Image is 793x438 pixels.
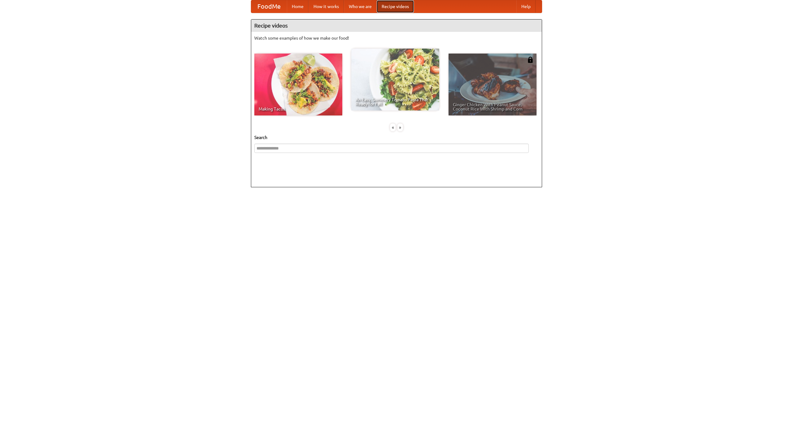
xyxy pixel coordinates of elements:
a: FoodMe [251,0,287,13]
p: Watch some examples of how we make our food! [254,35,539,41]
img: 483408.png [527,57,533,63]
span: Making Tacos [259,107,338,111]
div: » [397,124,403,131]
a: Who we are [344,0,377,13]
a: Recipe videos [377,0,414,13]
h4: Recipe videos [251,20,542,32]
h5: Search [254,134,539,141]
a: Help [516,0,536,13]
div: « [390,124,396,131]
a: Home [287,0,309,13]
a: An Easy, Summery Tomato Pasta That's Ready for Fall [351,49,439,111]
a: Making Tacos [254,54,342,115]
span: An Easy, Summery Tomato Pasta That's Ready for Fall [356,98,435,106]
a: How it works [309,0,344,13]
